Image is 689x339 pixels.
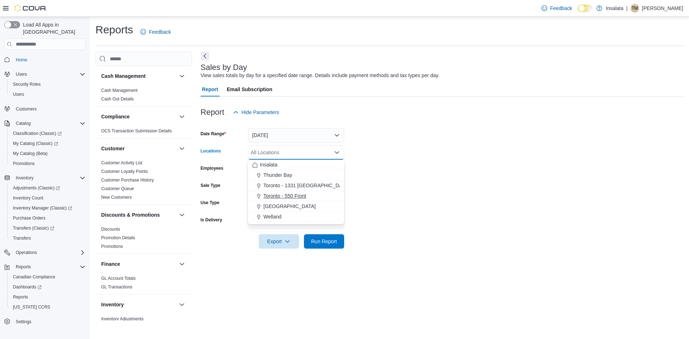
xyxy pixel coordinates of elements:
span: Export [263,234,295,249]
button: Operations [13,248,40,257]
button: Compliance [101,113,176,120]
button: Close list of options [334,150,340,155]
span: Inventory Count [13,195,43,201]
a: Inventory Adjustments [101,316,144,321]
span: Promotions [101,244,123,249]
p: Insalata [606,4,623,13]
span: GL Transactions [101,284,132,290]
a: Transfers [10,234,34,243]
button: [DATE] [248,128,344,142]
button: Catalog [13,119,33,128]
div: View sales totals by day for a specified date range. Details include payment methods and tax type... [201,72,440,79]
span: Adjustments (Classic) [10,184,85,192]
a: Discounts [101,227,120,232]
h3: Sales by Day [201,63,247,72]
div: Discounts & Promotions [95,225,192,254]
a: Feedback [137,25,174,39]
button: Inventory [13,174,36,182]
button: Cash Management [178,72,186,80]
a: Inventory Count [10,194,46,202]
a: Customer Loyalty Points [101,169,148,174]
a: Customers [13,105,39,113]
a: Inventory Manager (Classic) [7,203,88,213]
span: Transfers [10,234,85,243]
label: Is Delivery [201,217,222,223]
a: Cash Management [101,88,137,93]
button: Customer [178,144,186,153]
button: Welland [248,212,344,222]
a: OCS Transaction Submission Details [101,128,172,133]
span: Cash Out Details [101,96,134,102]
button: Run Report [304,234,344,249]
button: My Catalog (Beta) [7,149,88,159]
a: Customer Activity List [101,160,142,165]
span: Catalog [13,119,85,128]
div: Compliance [95,127,192,138]
button: Finance [178,260,186,268]
div: Customer [95,159,192,204]
span: Purchase Orders [10,214,85,222]
button: [US_STATE] CCRS [7,302,88,312]
button: Finance [101,260,176,268]
h3: Customer [101,145,125,152]
span: Catalog [16,121,31,126]
a: New Customers [101,195,132,200]
span: Report [202,82,218,96]
button: Canadian Compliance [7,272,88,282]
button: Inventory Count [7,193,88,203]
a: Adjustments (Classic) [7,183,88,193]
button: Reports [1,262,88,272]
span: My Catalog (Classic) [10,139,85,148]
a: GL Account Totals [101,276,136,281]
p: [PERSON_NAME] [642,4,683,13]
span: Reports [16,264,31,270]
span: GL Account Totals [101,276,136,281]
button: Export [259,234,299,249]
span: Promotions [10,159,85,168]
button: Hide Parameters [230,105,282,119]
a: Cash Out Details [101,96,134,102]
span: Dark Mode [578,12,578,13]
a: Customer Purchase History [101,178,154,183]
button: Compliance [178,112,186,121]
a: Users [10,90,27,99]
span: Home [13,55,85,64]
button: Reports [13,263,34,271]
span: Feedback [550,5,572,12]
span: Load All Apps in [GEOGRAPHIC_DATA] [20,21,85,36]
span: Email Subscription [227,82,272,96]
img: Cova [14,5,47,12]
h3: Finance [101,260,120,268]
span: Reports [13,294,28,300]
div: Finance [95,274,192,294]
span: Promotions [13,161,35,166]
span: Dashboards [10,283,85,291]
span: Inventory [13,174,85,182]
span: Inventory Manager (Classic) [10,204,85,212]
button: Security Roles [7,79,88,89]
button: Thunder Bay [248,170,344,180]
button: Discounts & Promotions [101,211,176,218]
label: Sale Type [201,183,220,188]
a: My Catalog (Classic) [7,138,88,149]
span: Welland [263,213,281,220]
a: GL Transactions [101,284,132,289]
span: Run Report [311,238,337,245]
a: Promotions [10,159,38,168]
button: Home [1,54,88,65]
button: Toronto - 1331 [GEOGRAPHIC_DATA] [248,180,344,191]
a: Customer Queue [101,186,134,191]
span: Users [16,71,27,77]
a: [US_STATE] CCRS [10,303,53,311]
span: Customer Queue [101,186,134,192]
button: Toronto - 550 Front [248,191,344,201]
label: Use Type [201,200,219,206]
button: Discounts & Promotions [178,211,186,219]
a: Settings [13,317,34,326]
span: Toronto - 550 Front [263,192,306,199]
a: My Catalog (Classic) [10,139,61,148]
span: Security Roles [10,80,85,89]
span: Home [16,57,27,63]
